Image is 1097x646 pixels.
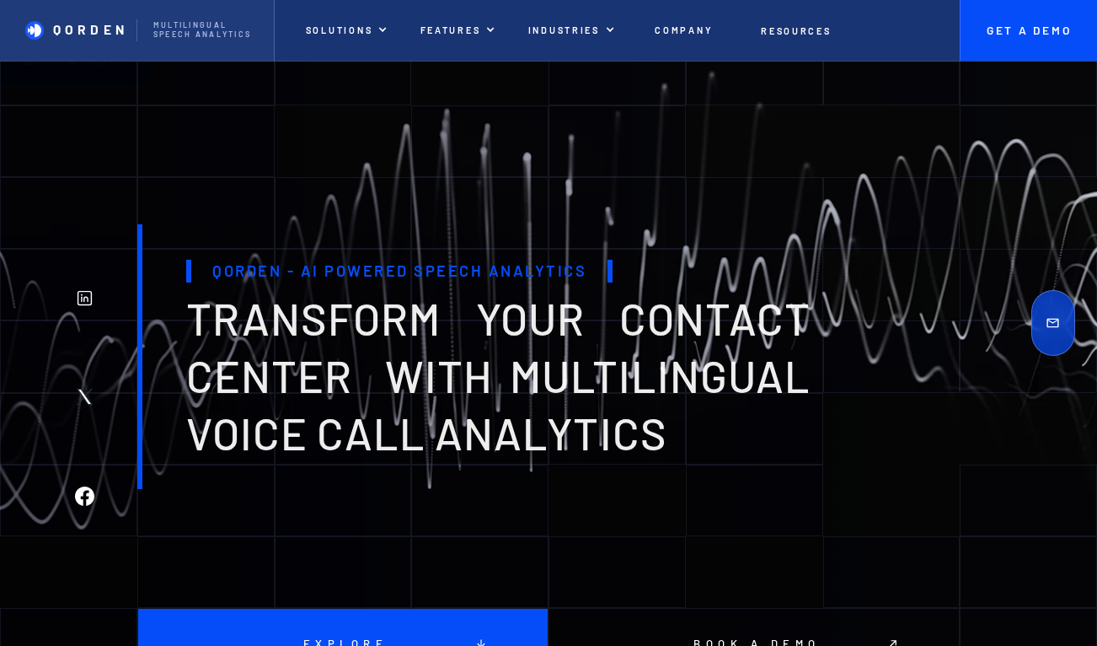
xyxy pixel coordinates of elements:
p: Company [655,24,713,35]
img: Linkedin [75,288,94,308]
img: Twitter [75,387,94,406]
p: Qorden [53,22,128,38]
span: transform your contact center with multilingual voice Call analytics [186,292,811,458]
img: Facebook [75,487,94,506]
h1: Qorden - AI Powered Speech Analytics [186,260,613,283]
p: Get A Demo [978,24,1079,37]
p: Resources [761,25,832,36]
p: INDUSTRIES [528,24,600,35]
p: Solutions [306,24,373,35]
p: features [420,24,481,35]
p: Multilingual Speech analytics [153,21,257,40]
